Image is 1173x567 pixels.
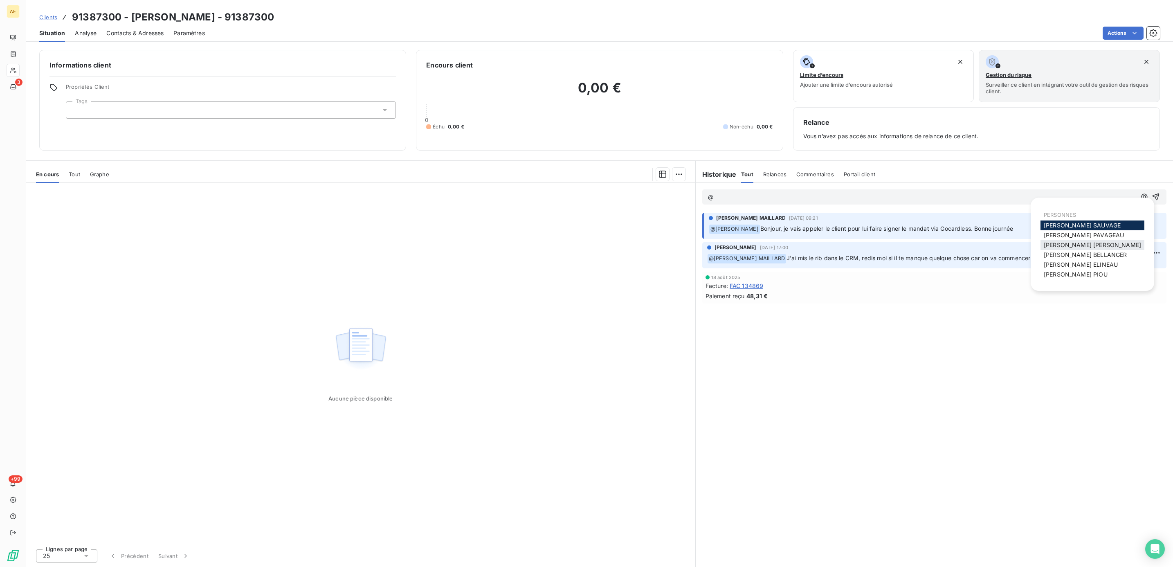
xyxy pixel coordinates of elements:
span: Commentaires [796,171,834,178]
span: 0 [425,117,428,123]
span: Tout [69,171,80,178]
span: Facture : [706,281,728,290]
div: Open Intercom Messenger [1145,539,1165,559]
a: Clients [39,13,57,21]
span: Non-échu [730,123,753,130]
span: Propriétés Client [66,83,396,95]
span: +99 [9,475,22,483]
img: Logo LeanPay [7,549,20,562]
span: FAC 134869 [730,281,764,290]
input: Ajouter une valeur [73,106,79,114]
span: [PERSON_NAME] PIOU [1044,271,1108,278]
h6: Historique [696,169,737,179]
span: Aucune pièce disponible [328,395,393,402]
button: Précédent [104,547,153,565]
span: Relances [763,171,786,178]
span: En cours [36,171,59,178]
span: Clients [39,14,57,20]
div: Vous n’avez pas accès aux informations de relance de ce client. [803,117,1150,140]
h2: 0,00 € [426,80,773,104]
span: @ [PERSON_NAME] [709,225,760,234]
span: [PERSON_NAME] ELINEAU [1044,261,1118,268]
button: Actions [1103,27,1144,40]
h6: Encours client [426,60,473,70]
button: Limite d’encoursAjouter une limite d’encours autorisé [793,50,974,102]
span: Portail client [844,171,875,178]
span: Analyse [75,29,97,37]
span: 0,00 € [757,123,773,130]
span: [PERSON_NAME] [PERSON_NAME] [1044,241,1141,248]
span: [PERSON_NAME] [715,244,757,251]
span: Situation [39,29,65,37]
span: [PERSON_NAME] PAVAGEAU [1044,232,1124,239]
span: Contacts & Adresses [106,29,164,37]
div: AE [7,5,20,18]
span: 0,00 € [448,123,464,130]
span: Limite d’encours [800,72,843,78]
span: Échu [433,123,445,130]
h6: Relance [803,117,1150,127]
span: [DATE] 09:21 [789,216,818,220]
h6: Informations client [49,60,396,70]
span: Surveiller ce client en intégrant votre outil de gestion des risques client. [986,81,1153,94]
span: Paiement reçu [706,292,745,300]
span: 48,31 € [746,292,768,300]
span: Ajouter une limite d’encours autorisé [800,81,893,88]
span: [PERSON_NAME] MAILLARD [716,214,786,222]
span: PERSONNES [1044,211,1076,218]
span: 18 août 2025 [711,275,741,280]
span: @ [PERSON_NAME] MAILLARD [708,254,786,263]
span: Graphe [90,171,109,178]
span: 3 [15,79,22,86]
h3: 91387300 - [PERSON_NAME] - 91387300 [72,10,274,25]
span: 25 [43,552,50,560]
span: [PERSON_NAME] BELLANGER [1044,251,1127,258]
button: Suivant [153,547,195,565]
span: Paramètres [173,29,205,37]
span: Bonjour, je vais appeler le client pour lui faire signer le mandat via Gocardless. Bonne journée [760,225,1013,232]
span: J'ai mis le rib dans le CRM, redis moi si il te manque quelque chose car on va commencer les prél... [786,254,1124,261]
span: [DATE] 17:00 [760,245,789,250]
span: Gestion du risque [986,72,1031,78]
img: Empty state [335,324,387,374]
span: [PERSON_NAME] SAUVAGE [1044,222,1121,229]
span: Tout [741,171,753,178]
span: @ [708,193,714,200]
button: Gestion du risqueSurveiller ce client en intégrant votre outil de gestion des risques client. [979,50,1160,102]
